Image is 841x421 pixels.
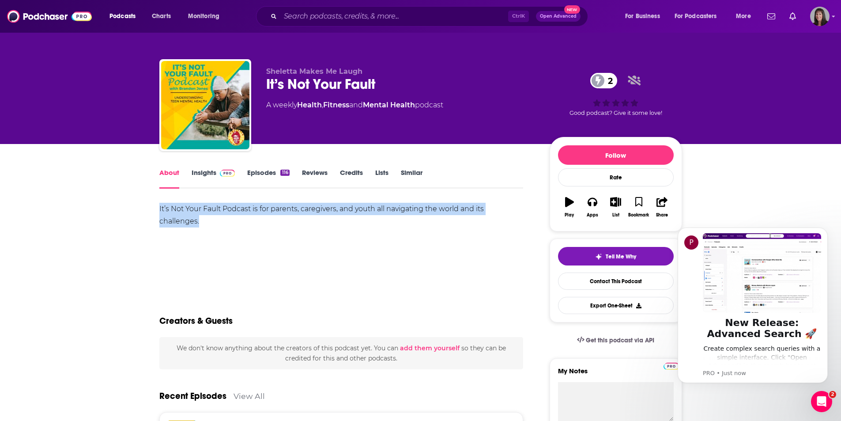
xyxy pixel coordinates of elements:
[810,7,830,26] button: Show profile menu
[558,247,674,265] button: tell me why sparkleTell Me Why
[599,73,617,88] span: 2
[146,9,176,23] a: Charts
[400,345,460,352] button: add them yourself
[322,101,323,109] span: ,
[152,10,171,23] span: Charts
[612,212,619,218] div: List
[558,145,674,165] button: Follow
[628,212,649,218] div: Bookmark
[340,168,363,189] a: Credits
[627,191,650,223] button: Bookmark
[595,253,602,260] img: tell me why sparkle
[786,9,800,24] a: Show notifications dropdown
[266,100,443,110] div: A weekly podcast
[570,330,662,351] a: Get this podcast via API
[829,391,836,398] span: 2
[159,203,524,228] div: It’s Not Your Fault Podcast is for parents, caregivers, and youth all navigating the world and it...
[220,170,235,177] img: Podchaser Pro
[810,7,830,26] img: User Profile
[730,9,762,23] button: open menu
[656,212,668,218] div: Share
[234,391,265,401] a: View All
[664,361,679,370] a: Pro website
[177,344,506,362] span: We don't know anything about the creators of this podcast yet . You can so they can be credited f...
[280,9,508,23] input: Search podcasts, credits, & more...
[569,110,662,116] span: Good podcast? Give it some love!
[669,9,730,23] button: open menu
[247,168,289,189] a: Episodes116
[565,212,574,218] div: Play
[558,191,581,223] button: Play
[650,191,673,223] button: Share
[297,101,322,109] a: Health
[323,101,349,109] a: Fitness
[675,10,717,23] span: For Podcasters
[280,170,289,176] div: 116
[401,168,422,189] a: Similar
[159,168,179,189] a: About
[192,168,235,189] a: InsightsPodchaser Pro
[363,101,415,109] a: Mental Health
[161,61,249,149] img: It’s Not Your Fault
[558,367,674,382] label: My Notes
[586,337,654,344] span: Get this podcast via API
[664,363,679,370] img: Podchaser Pro
[550,67,682,122] div: 2Good podcast? Give it some love!
[540,14,577,19] span: Open Advanced
[103,9,147,23] button: open menu
[810,7,830,26] span: Logged in as jenstrohm
[811,391,832,412] iframe: Intercom live chat
[375,168,388,189] a: Lists
[349,101,363,109] span: and
[587,212,598,218] div: Apps
[664,214,841,397] iframe: Intercom notifications message
[302,168,328,189] a: Reviews
[536,11,581,22] button: Open AdvancedNew
[564,5,580,14] span: New
[159,391,226,402] a: Recent Episodes
[558,297,674,314] button: Export One-Sheet
[264,6,596,27] div: Search podcasts, credits, & more...
[590,73,617,88] a: 2
[188,10,219,23] span: Monitoring
[619,9,671,23] button: open menu
[558,273,674,290] a: Contact This Podcast
[764,9,779,24] a: Show notifications dropdown
[266,67,362,76] span: Sheletta Makes Me Laugh
[508,11,529,22] span: Ctrl K
[625,10,660,23] span: For Business
[159,315,233,326] h2: Creators & Guests
[736,10,751,23] span: More
[558,168,674,186] div: Rate
[581,191,604,223] button: Apps
[109,10,136,23] span: Podcasts
[604,191,627,223] button: List
[7,8,92,25] img: Podchaser - Follow, Share and Rate Podcasts
[606,253,636,260] span: Tell Me Why
[182,9,231,23] button: open menu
